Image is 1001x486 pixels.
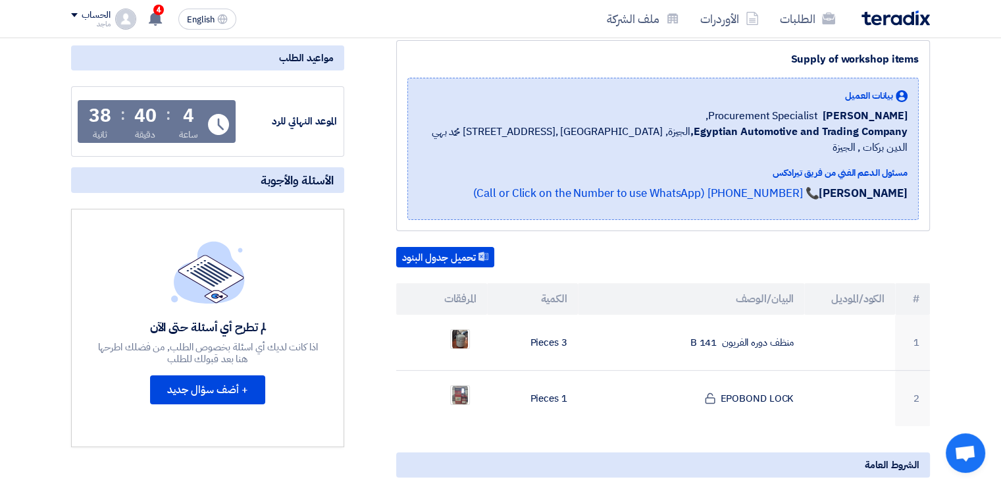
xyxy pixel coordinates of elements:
div: دقيقة [135,128,155,142]
span: Procurement Specialist, [706,108,818,124]
td: 1 [895,315,930,371]
td: 3 Pieces [487,315,578,371]
span: الجيزة, [GEOGRAPHIC_DATA] ,[STREET_ADDRESS] محمد بهي الدين بركات , الجيزة [419,124,908,155]
span: الأسئلة والأجوبة [261,173,334,188]
a: الأوردرات [690,3,769,34]
div: : [166,103,170,126]
div: 4 [183,107,194,125]
img: profile_test.png [115,9,136,30]
td: EPOBOND LOCK [578,371,805,427]
th: المرفقات [396,283,487,315]
span: English [187,15,215,24]
th: # [895,283,930,315]
div: 40 [134,107,157,125]
div: لم تطرح أي أسئلة حتى الآن [96,319,320,335]
th: الكود/الموديل [804,283,895,315]
img: Teradix logo [861,11,930,26]
b: Egyptian Automotive and Trading Company, [690,124,908,140]
strong: [PERSON_NAME] [819,185,908,202]
button: English [178,9,236,30]
th: البيان/الوصف [578,283,805,315]
span: بيانات العميل [845,89,893,103]
td: 1 Pieces [487,371,578,427]
span: [PERSON_NAME] [823,108,908,124]
div: ساعة [179,128,198,142]
img: _1758631393985.jpeg [451,327,469,351]
div: Supply of workshop items [407,51,919,67]
div: Open chat [946,433,985,473]
div: 38 [89,107,111,125]
a: 📞 [PHONE_NUMBER] (Call or Click on the Number to use WhatsApp) [473,185,819,202]
img: _1758631342047.jpg [451,383,469,407]
a: الطلبات [769,3,846,34]
div: الموعد النهائي للرد [238,114,337,129]
div: مواعيد الطلب [71,45,344,70]
button: + أضف سؤال جديد [150,375,265,404]
th: الكمية [487,283,578,315]
td: 2 [895,371,930,427]
img: empty_state_list.svg [171,241,245,303]
button: تحميل جدول البنود [396,247,494,268]
span: 4 [153,5,164,15]
div: ثانية [93,128,108,142]
div: ماجد [71,20,110,28]
div: : [120,103,125,126]
div: الحساب [82,10,110,21]
div: اذا كانت لديك أي اسئلة بخصوص الطلب, من فضلك اطرحها هنا بعد قبولك للطلب [96,341,320,365]
span: الشروط العامة [865,458,919,472]
div: مسئول الدعم الفني من فريق تيرادكس [419,166,908,180]
td: منظف دوره الفريون 141 B [578,315,805,371]
a: ملف الشركة [596,3,690,34]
